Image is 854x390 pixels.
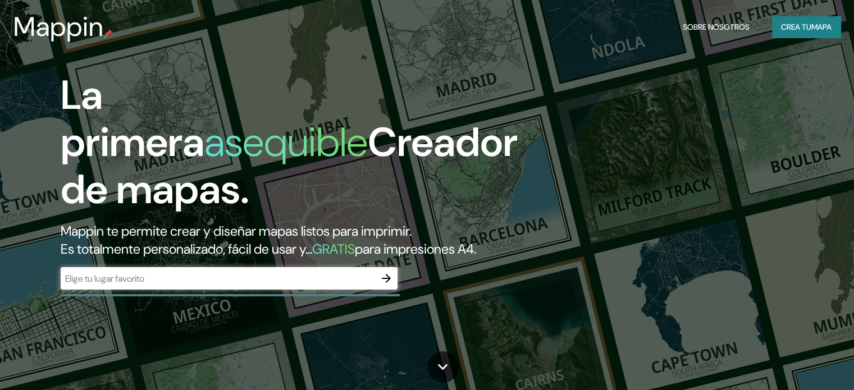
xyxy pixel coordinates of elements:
img: pin de mapeo [104,29,113,38]
font: La primera [61,69,204,168]
font: Es totalmente personalizado, fácil de usar y... [61,240,312,258]
font: para impresiones A4. [355,240,476,258]
font: Crea tu [781,22,811,32]
button: Crea tumapa [772,16,841,38]
font: Creador de mapas. [61,116,518,215]
font: Mappin te permite crear y diseñar mapas listos para imprimir. [61,222,412,240]
font: Mappin [13,9,104,44]
input: Elige tu lugar favorito [61,272,375,285]
font: asequible [204,116,368,168]
font: mapa [811,22,832,32]
font: Sobre nosotros [683,22,750,32]
iframe: Help widget launcher [754,346,842,378]
font: GRATIS [312,240,355,258]
button: Sobre nosotros [678,16,754,38]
